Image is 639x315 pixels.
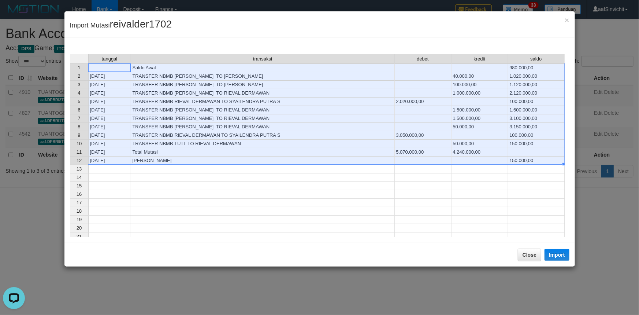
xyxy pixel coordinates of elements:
td: 100.000,00 [452,81,508,89]
td: TRANSFER NBMB [PERSON_NAME] TO [PERSON_NAME] [131,81,395,89]
td: 1.500.000,00 [452,106,508,114]
button: Close [518,249,541,261]
span: 15 [77,183,82,188]
span: × [565,16,569,24]
button: Close [565,16,569,24]
span: 13 [77,166,82,172]
span: 9 [78,132,80,138]
span: 8 [78,124,80,129]
span: kredit [474,56,486,62]
span: 14 [77,175,82,180]
td: TRANSFER NBMB [PERSON_NAME] TO RIEVAL DERMAWAN [131,123,395,131]
td: 150.000,00 [508,157,565,165]
td: [DATE] [88,98,131,106]
td: Total Mutasi [131,148,395,157]
td: TRANSFER NBMB [PERSON_NAME] TO RIEVAL DERMAWAN [131,114,395,123]
td: 150.000,00 [508,140,565,148]
td: 5.070.000,00 [395,148,452,157]
td: TRANSFER NBMB [PERSON_NAME] TO [PERSON_NAME] [131,72,395,81]
td: 3.050.000,00 [395,131,452,140]
td: 3.100.000,00 [508,114,565,123]
span: 16 [77,191,82,197]
span: transaksi [253,56,272,62]
td: 3.150.000,00 [508,123,565,131]
td: 1.020.000,00 [508,72,565,81]
td: [DATE] [88,81,131,89]
td: [PERSON_NAME] [131,157,395,165]
span: 17 [77,200,82,205]
span: 19 [77,217,82,222]
td: [DATE] [88,131,131,140]
span: tanggal [102,56,118,62]
td: [DATE] [88,106,131,114]
span: 5 [78,99,80,104]
td: [DATE] [88,114,131,123]
span: 3 [78,82,80,87]
td: [DATE] [88,140,131,148]
td: 980.000,00 [508,63,565,72]
span: 21 [77,234,82,239]
span: 7 [78,116,80,121]
span: 4 [78,90,80,96]
td: 2.020.000,00 [395,98,452,106]
span: 12 [77,158,82,163]
span: 11 [77,149,82,155]
td: [DATE] [88,72,131,81]
span: 20 [77,225,82,231]
td: 1.000.000,00 [452,89,508,98]
button: Import [545,249,569,261]
td: 50.000,00 [452,140,508,148]
td: Saldo Awal [131,63,395,72]
button: Open LiveChat chat widget [3,3,25,25]
td: TRANSFER NBMB [PERSON_NAME] TO RIEVAL DERMAWAN [131,89,395,98]
td: TRANSFER NBMB RIEVAL DERMAWAN TO SYAILENDRA PUTRA S [131,131,395,140]
td: [DATE] [88,157,131,165]
span: debet [417,56,429,62]
span: 10 [77,141,82,146]
td: TRANSFER NBMB [PERSON_NAME] TO RIEVAL DERMAWAN [131,106,395,114]
span: 6 [78,107,80,113]
span: reivalder1702 [110,18,172,30]
td: 40.000,00 [452,72,508,81]
span: 18 [77,208,82,214]
td: 1.600.000,00 [508,106,565,114]
span: 1 [78,65,80,70]
td: [DATE] [88,123,131,131]
td: 100.000,00 [508,98,565,106]
td: 1.500.000,00 [452,114,508,123]
td: 50.000,00 [452,123,508,131]
td: 4.240.000,00 [452,148,508,157]
td: TRANSFER NBMB RIEVAL DERMAWAN TO SYAILENDRA PUTRA S [131,98,395,106]
span: saldo [530,56,542,62]
td: [DATE] [88,148,131,157]
td: 100.000,00 [508,131,565,140]
th: Select whole grid [70,54,88,63]
span: Import Mutasi [70,22,172,29]
td: TRANSFER NBMB TUTI TO RIEVAL DERMAWAN [131,140,395,148]
td: [DATE] [88,89,131,98]
span: 2 [78,73,80,79]
td: 1.120.000,00 [508,81,565,89]
td: 2.120.000,00 [508,89,565,98]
